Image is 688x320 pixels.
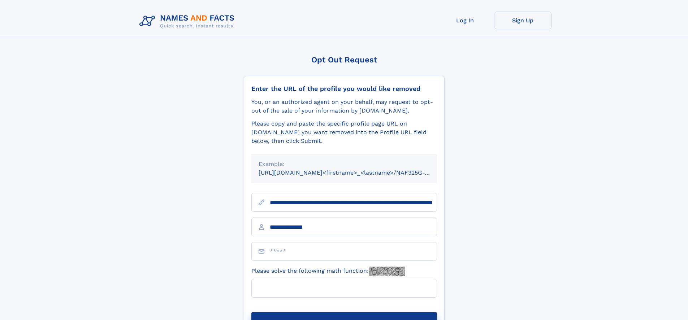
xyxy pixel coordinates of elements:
div: You, or an authorized agent on your behalf, may request to opt-out of the sale of your informatio... [251,98,437,115]
div: Example: [259,160,430,168]
div: Please copy and paste the specific profile page URL on [DOMAIN_NAME] you want removed into the Pr... [251,119,437,145]
small: [URL][DOMAIN_NAME]<firstname>_<lastname>/NAF325G-xxxxxxxx [259,169,451,176]
label: Please solve the following math function: [251,267,405,276]
div: Opt Out Request [244,55,445,64]
div: Enter the URL of the profile you would like removed [251,85,437,93]
img: Logo Names and Facts [137,12,241,31]
a: Sign Up [494,12,552,29]
a: Log In [436,12,494,29]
